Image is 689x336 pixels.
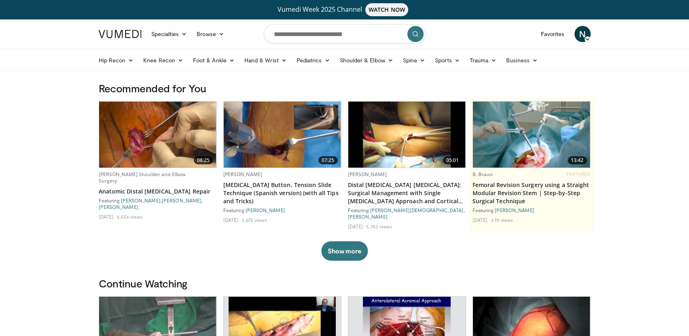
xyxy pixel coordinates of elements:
[568,156,587,164] span: 13:42
[99,204,138,210] a: [PERSON_NAME]
[194,156,213,164] span: 08:25
[99,102,216,168] a: 08:25
[348,214,388,219] a: [PERSON_NAME]
[188,52,240,68] a: Foot & Ankle
[501,52,543,68] a: Business
[473,207,591,213] div: Featuring:
[335,52,398,68] a: Shoulder & Elbow
[321,241,368,261] button: Show more
[370,207,464,213] a: [PERSON_NAME][DEMOGRAPHIC_DATA]
[94,52,139,68] a: Hip Recon
[223,181,341,205] a: [MEDICAL_DATA] Button, Tension Slide Technique (Spanish version) (with all Tips and Tricks)
[348,223,365,230] li: [DATE]
[117,213,143,220] li: 6,556 views
[473,217,490,223] li: [DATE]
[318,156,338,164] span: 07:25
[365,3,408,16] span: WATCH NOW
[491,217,513,223] li: 370 views
[348,207,466,220] div: Featuring: ,
[348,181,466,205] a: Distal [MEDICAL_DATA] [MEDICAL_DATA]: Surgical Management with Single [MEDICAL_DATA] Approach and...
[223,217,241,223] li: [DATE]
[348,102,466,168] img: 8806e474-621b-4f0f-b09c-66fd2fd1ff87.620x360_q85_upscale.jpg
[430,52,465,68] a: Sports
[495,207,534,213] a: [PERSON_NAME]
[99,213,116,220] li: [DATE]
[162,198,201,203] a: [PERSON_NAME]
[348,102,466,168] a: 05:01
[473,102,590,168] img: 4275ad52-8fa6-4779-9598-00e5d5b95857.620x360_q85_upscale.jpg
[292,52,335,68] a: Pediatrics
[264,24,426,44] input: Search topics, interventions
[99,171,186,184] a: [PERSON_NAME] Shoulder and Elbow Surgery
[121,198,161,203] a: [PERSON_NAME]
[99,82,591,95] h3: Recommended for You
[223,207,341,213] div: Featuring:
[443,156,462,164] span: 05:01
[146,26,192,42] a: Specialties
[348,171,387,178] a: [PERSON_NAME]
[99,197,217,210] div: Featuring: , ,
[99,277,591,290] h3: Continue Watching
[566,171,590,177] span: FEATURED
[240,52,292,68] a: Hand & Wrist
[398,52,430,68] a: Spine
[192,26,229,42] a: Browse
[224,102,341,168] img: 3dcb718e-4f62-4362-876f-a12c9ae07cb6.620x360_q85_upscale.jpg
[473,181,591,205] a: Femoral Revision Surgery using a Straight Modular Revision Stem | Step-by-Step Surgical Technique
[473,102,590,168] a: 13:42
[366,223,392,230] li: 5,743 views
[575,26,591,42] a: N
[100,3,589,16] a: Vumedi Week 2025 ChannelWATCH NOW
[99,30,142,38] img: VuMedi Logo
[242,217,267,223] li: 3,672 views
[224,102,341,168] a: 07:25
[138,52,188,68] a: Knee Recon
[536,26,570,42] a: Favorites
[465,52,502,68] a: Trauma
[99,102,216,168] img: 288b5a3a-0bb2-49d6-b52e-4f2b0a9ab2af.620x360_q85_upscale.jpg
[473,171,493,178] a: B. Braun
[223,171,263,178] a: [PERSON_NAME]
[246,207,285,213] a: [PERSON_NAME]
[99,187,217,196] a: Anatomic Distal [MEDICAL_DATA] Repair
